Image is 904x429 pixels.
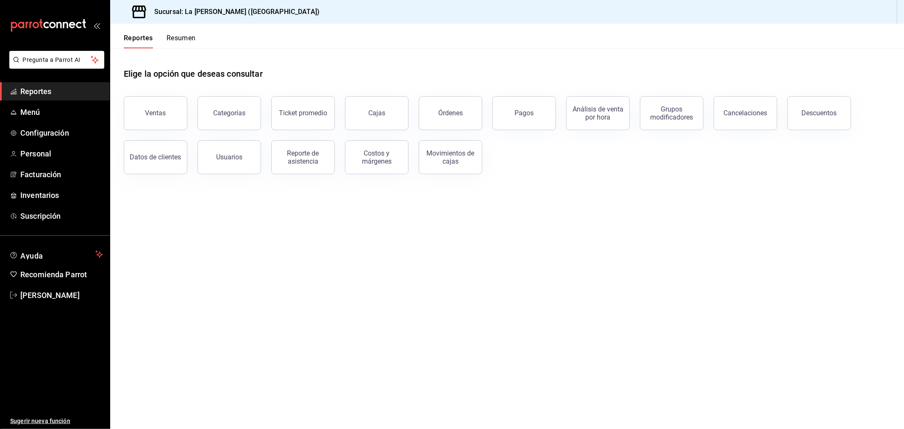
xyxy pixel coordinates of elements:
[20,249,92,259] span: Ayuda
[6,61,104,70] a: Pregunta a Parrot AI
[20,189,103,201] span: Inventarios
[566,96,630,130] button: Análisis de venta por hora
[124,34,153,48] button: Reportes
[20,169,103,180] span: Facturación
[345,140,409,174] button: Costos y márgenes
[724,109,768,117] div: Cancelaciones
[20,127,103,139] span: Configuración
[124,34,196,48] div: navigation tabs
[438,109,463,117] div: Órdenes
[124,67,263,80] h1: Elige la opción que deseas consultar
[271,140,335,174] button: Reporte de asistencia
[572,105,624,121] div: Análisis de venta por hora
[277,149,329,165] div: Reporte de asistencia
[9,51,104,69] button: Pregunta a Parrot AI
[714,96,777,130] button: Cancelaciones
[124,140,187,174] button: Datos de clientes
[216,153,242,161] div: Usuarios
[197,140,261,174] button: Usuarios
[368,109,385,117] div: Cajas
[424,149,477,165] div: Movimientos de cajas
[419,96,482,130] button: Órdenes
[10,417,103,426] span: Sugerir nueva función
[197,96,261,130] button: Categorías
[640,96,704,130] button: Grupos modificadores
[492,96,556,130] button: Pagos
[167,34,196,48] button: Resumen
[419,140,482,174] button: Movimientos de cajas
[802,109,837,117] div: Descuentos
[350,149,403,165] div: Costos y márgenes
[20,86,103,97] span: Reportes
[20,269,103,280] span: Recomienda Parrot
[787,96,851,130] button: Descuentos
[20,148,103,159] span: Personal
[145,109,166,117] div: Ventas
[93,22,100,29] button: open_drawer_menu
[20,290,103,301] span: [PERSON_NAME]
[20,106,103,118] span: Menú
[345,96,409,130] button: Cajas
[213,109,245,117] div: Categorías
[130,153,181,161] div: Datos de clientes
[124,96,187,130] button: Ventas
[271,96,335,130] button: Ticket promedio
[147,7,320,17] h3: Sucursal: La [PERSON_NAME] ([GEOGRAPHIC_DATA])
[515,109,534,117] div: Pagos
[23,56,91,64] span: Pregunta a Parrot AI
[279,109,327,117] div: Ticket promedio
[645,105,698,121] div: Grupos modificadores
[20,210,103,222] span: Suscripción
